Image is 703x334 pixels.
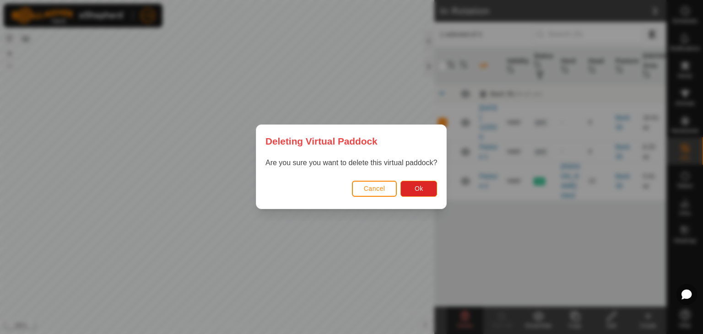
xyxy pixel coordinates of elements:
p: Are you sure you want to delete this virtual paddock? [265,158,437,169]
button: Cancel [352,181,397,197]
span: Cancel [364,185,385,193]
button: Ok [401,181,438,197]
span: Deleting Virtual Paddock [265,134,378,148]
span: Ok [415,185,423,193]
